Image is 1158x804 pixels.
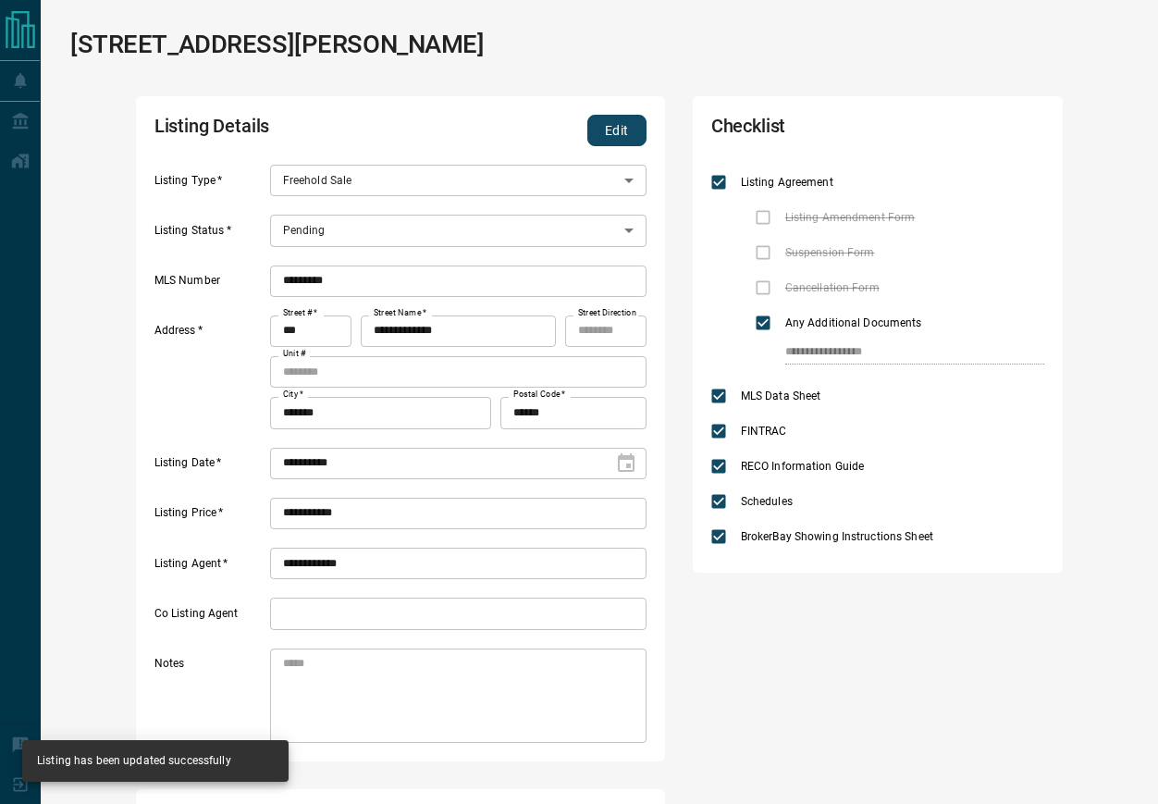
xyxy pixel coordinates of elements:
[578,307,636,319] label: Street Direction
[781,315,927,331] span: Any Additional Documents
[154,656,265,743] label: Notes
[781,209,919,226] span: Listing Amendment Form
[374,307,426,319] label: Street Name
[736,458,868,475] span: RECO Information Guide
[781,244,880,261] span: Suspension Form
[154,115,450,146] h2: Listing Details
[736,174,838,191] span: Listing Agreement
[154,556,265,580] label: Listing Agent
[154,455,265,479] label: Listing Date
[283,348,306,360] label: Unit #
[37,746,231,776] div: Listing has been updated successfully
[587,115,647,146] button: Edit
[736,528,938,545] span: BrokerBay Showing Instructions Sheet
[270,165,647,196] div: Freehold Sale
[781,279,884,296] span: Cancellation Form
[70,30,485,59] h1: [STREET_ADDRESS][PERSON_NAME]
[513,389,565,401] label: Postal Code
[711,115,911,146] h2: Checklist
[154,323,265,428] label: Address
[736,423,792,439] span: FINTRAC
[154,173,265,197] label: Listing Type
[736,388,826,404] span: MLS Data Sheet
[154,223,265,247] label: Listing Status
[283,389,303,401] label: City
[154,606,265,630] label: Co Listing Agent
[154,505,265,529] label: Listing Price
[736,493,797,510] span: Schedules
[785,340,1005,365] input: checklist input
[283,307,317,319] label: Street #
[270,215,647,246] div: Pending
[154,273,265,297] label: MLS Number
